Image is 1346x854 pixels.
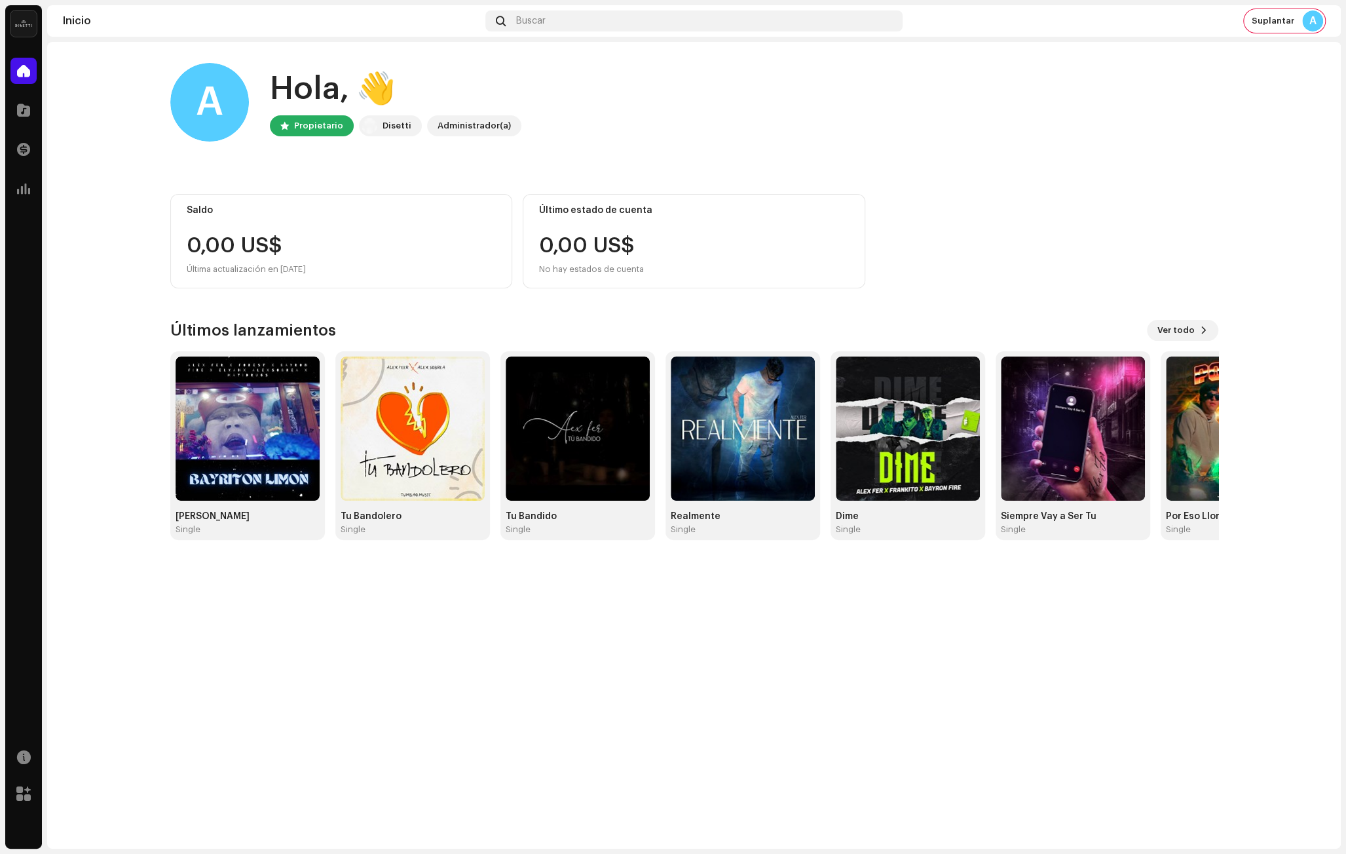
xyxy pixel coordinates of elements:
[836,511,980,522] div: Dime
[516,16,546,26] span: Buscar
[1001,524,1026,535] div: Single
[671,524,696,535] div: Single
[438,118,511,134] div: Administrador(a)
[187,205,496,216] div: Saldo
[1001,357,1145,501] img: df0e9806-47ed-4d73-af9d-4a8875264849
[1302,10,1323,31] div: A
[1252,16,1294,26] span: Suplantar
[362,118,377,134] img: 02a7c2d3-3c89-4098-b12f-2ff2945c95ee
[506,357,650,501] img: 9e4d6617-0fd4-4fb4-bfa5-a204f00bde97
[187,262,496,277] div: Última actualización en [DATE]
[506,511,650,522] div: Tu Bandido
[341,357,485,501] img: ec89d9fc-8d01-4440-b5b7-a4d424d3c244
[294,118,343,134] div: Propietario
[1166,524,1191,535] div: Single
[523,194,865,288] re-o-card-value: Último estado de cuenta
[176,511,320,522] div: [PERSON_NAME]
[176,357,320,501] img: dd8a6312-6083-42ad-a12d-8b16a95793c4
[270,68,521,110] div: Hola, 👋
[63,16,480,26] div: Inicio
[341,511,485,522] div: Tu Bandolero
[1166,511,1310,522] div: Por Eso Lloras
[836,357,980,501] img: 920ec17c-28ed-4ebe-838f-585f2561f7c4
[170,320,336,341] h3: Últimos lanzamientos
[170,194,513,288] re-o-card-value: Saldo
[539,262,644,277] div: No hay estados de cuenta
[671,511,815,522] div: Realmente
[836,524,861,535] div: Single
[170,63,249,142] div: A
[1001,511,1145,522] div: Siempre Vay a Ser Tu
[506,524,531,535] div: Single
[1166,357,1310,501] img: c047ed56-aa27-4ec1-b6a4-d330e06eaa2b
[341,524,365,535] div: Single
[1147,320,1218,341] button: Ver todo
[383,118,411,134] div: Disetti
[671,357,815,501] img: 0371a190-2120-4a7f-949d-6a432f566c1f
[539,205,849,216] div: Último estado de cuenta
[1157,317,1195,343] span: Ver todo
[10,10,37,37] img: 02a7c2d3-3c89-4098-b12f-2ff2945c95ee
[176,524,200,535] div: Single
